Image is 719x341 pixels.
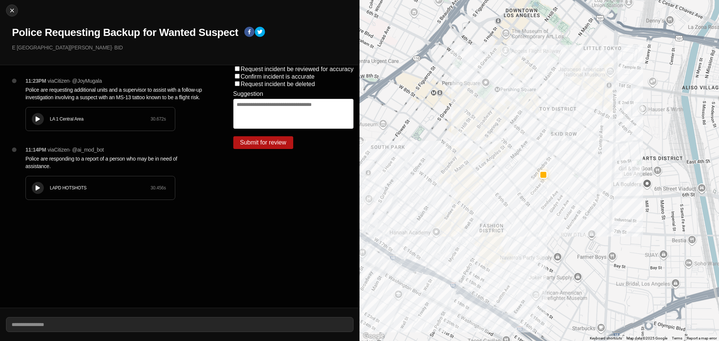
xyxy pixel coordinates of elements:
[361,331,386,341] a: Open this area in Google Maps (opens a new window)
[25,146,46,153] p: 11:14PM
[244,27,255,39] button: facebook
[151,185,166,191] div: 30.456 s
[48,146,104,153] p: via Citizen · @ ai_mod_bot
[687,336,717,340] a: Report a map error
[8,7,16,14] img: cancel
[241,73,315,80] label: Confirm incident is accurate
[233,136,293,149] button: Submit for review
[50,116,151,122] div: LA 1 Central Area
[12,26,238,39] h1: Police Requesting Backup for Wanted Suspect
[25,77,46,85] p: 11:23PM
[25,86,203,101] p: Police are requesting additional units and a supervisor to assist with a follow-up investigation ...
[255,27,265,39] button: twitter
[241,66,354,72] label: Request incident be reviewed for accuracy
[241,81,315,87] label: Request incident be deleted
[627,336,667,340] span: Map data ©2025 Google
[12,44,354,51] p: E [GEOGRAPHIC_DATA][PERSON_NAME] · BID
[361,331,386,341] img: Google
[50,185,151,191] div: LAPD HOTSHOTS
[6,4,18,16] button: cancel
[151,116,166,122] div: 30.672 s
[590,336,622,341] button: Keyboard shortcuts
[25,155,203,170] p: Police are responding to a report of a person who may be in need of assistance.
[672,336,682,340] a: Terms (opens in new tab)
[233,91,263,97] label: Suggestion
[48,77,102,85] p: via Citizen · @ JoyMugala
